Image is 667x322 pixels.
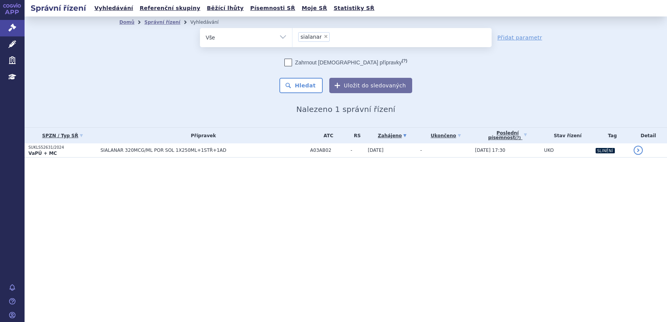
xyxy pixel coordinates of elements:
span: SIALANAR 320MCG/ML POR SOL 1X250ML+1STŘ+1AD [101,148,292,153]
button: Hledat [279,78,323,93]
th: ATC [306,128,347,143]
i: SLINĚNÍ [596,148,615,153]
span: [DATE] [368,148,384,153]
label: Zahrnout [DEMOGRAPHIC_DATA] přípravky [284,59,407,66]
span: UKO [544,148,554,153]
span: - [350,148,364,153]
a: Vyhledávání [92,3,135,13]
a: Ukončeno [420,130,471,141]
p: SUKLS52631/2024 [28,145,97,150]
a: Zahájeno [368,130,417,141]
a: Statistiky SŘ [331,3,376,13]
th: Přípravek [97,128,306,143]
th: Detail [630,128,667,143]
span: - [420,148,422,153]
button: Uložit do sledovaných [329,78,412,93]
strong: VaPÚ + MC [28,151,57,156]
abbr: (?) [402,58,407,63]
input: sialanar [332,32,336,41]
span: sialanar [300,34,322,39]
a: Správní řízení [144,20,180,25]
th: Stav řízení [540,128,591,143]
a: Moje SŘ [299,3,329,13]
a: Přidat parametr [497,34,542,41]
a: detail [634,146,643,155]
li: Vyhledávání [190,16,229,28]
span: A03AB02 [310,148,347,153]
a: SPZN / Typ SŘ [28,130,97,141]
a: Referenční skupiny [137,3,203,13]
h2: Správní řízení [25,3,92,13]
span: [DATE] 17:30 [475,148,505,153]
a: Běžící lhůty [205,3,246,13]
th: Tag [591,128,630,143]
span: × [324,34,328,39]
span: Nalezeno 1 správní řízení [296,105,395,114]
th: RS [347,128,364,143]
a: Poslednípísemnost(?) [475,128,540,143]
a: Domů [119,20,134,25]
a: Písemnosti SŘ [248,3,297,13]
abbr: (?) [515,136,521,140]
